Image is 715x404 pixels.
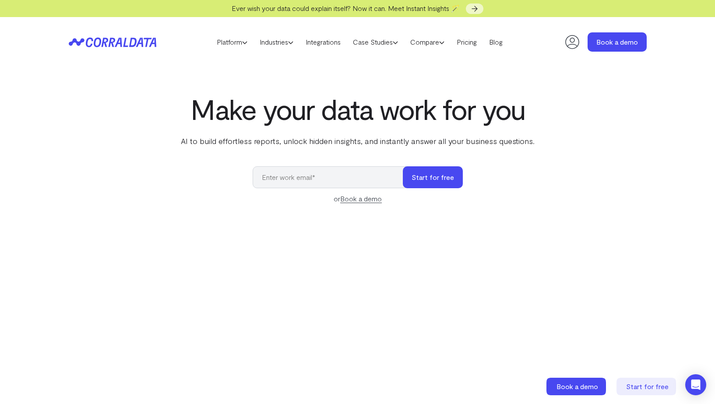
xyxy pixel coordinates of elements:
[347,35,404,49] a: Case Studies
[253,193,463,204] div: or
[211,35,254,49] a: Platform
[254,35,299,49] a: Industries
[483,35,509,49] a: Blog
[451,35,483,49] a: Pricing
[340,194,382,203] a: Book a demo
[626,382,669,390] span: Start for free
[299,35,347,49] a: Integrations
[253,166,412,188] input: Enter work email*
[404,35,451,49] a: Compare
[232,4,460,12] span: Ever wish your data could explain itself? Now it can. Meet Instant Insights 🪄
[557,382,598,390] span: Book a demo
[685,374,706,395] div: Open Intercom Messenger
[403,166,463,188] button: Start for free
[546,378,608,395] a: Book a demo
[179,135,536,147] p: AI to build effortless reports, unlock hidden insights, and instantly answer all your business qu...
[179,93,536,125] h1: Make your data work for you
[616,378,678,395] a: Start for free
[588,32,647,52] a: Book a demo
